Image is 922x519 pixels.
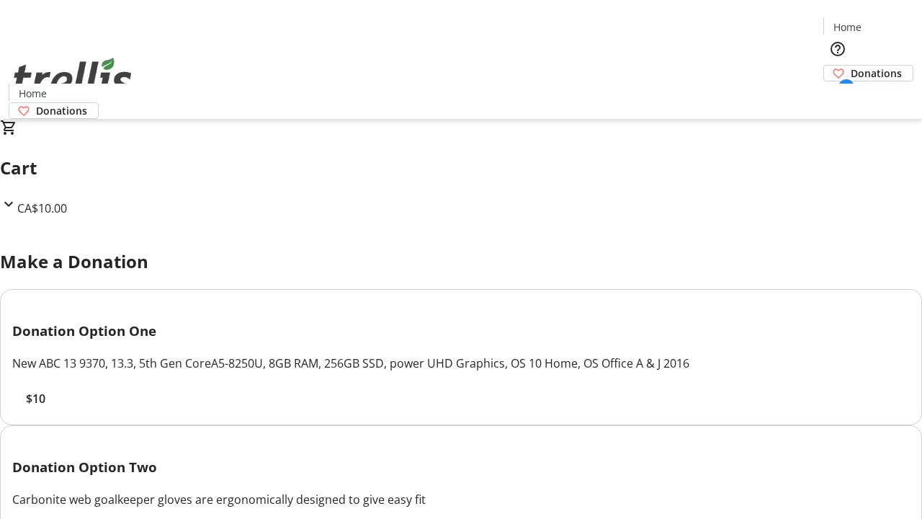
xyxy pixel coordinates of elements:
[12,457,910,477] h3: Donation Option Two
[26,390,45,407] span: $10
[824,19,870,35] a: Home
[17,200,67,216] span: CA$10.00
[9,42,137,114] img: Orient E2E Organization WaCTkDsiJL's Logo
[12,491,910,508] div: Carbonite web goalkeeper gloves are ergonomically designed to give easy fit
[12,355,910,372] div: New ABC 13 9370, 13.3, 5th Gen CoreA5-8250U, 8GB RAM, 256GB SSD, power UHD Graphics, OS 10 Home, ...
[19,86,47,101] span: Home
[823,35,852,63] button: Help
[36,103,87,118] span: Donations
[823,81,852,110] button: Cart
[851,66,902,81] span: Donations
[12,390,58,407] button: $10
[9,102,99,119] a: Donations
[9,86,55,101] a: Home
[833,19,861,35] span: Home
[12,321,910,341] h3: Donation Option One
[823,65,913,81] a: Donations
